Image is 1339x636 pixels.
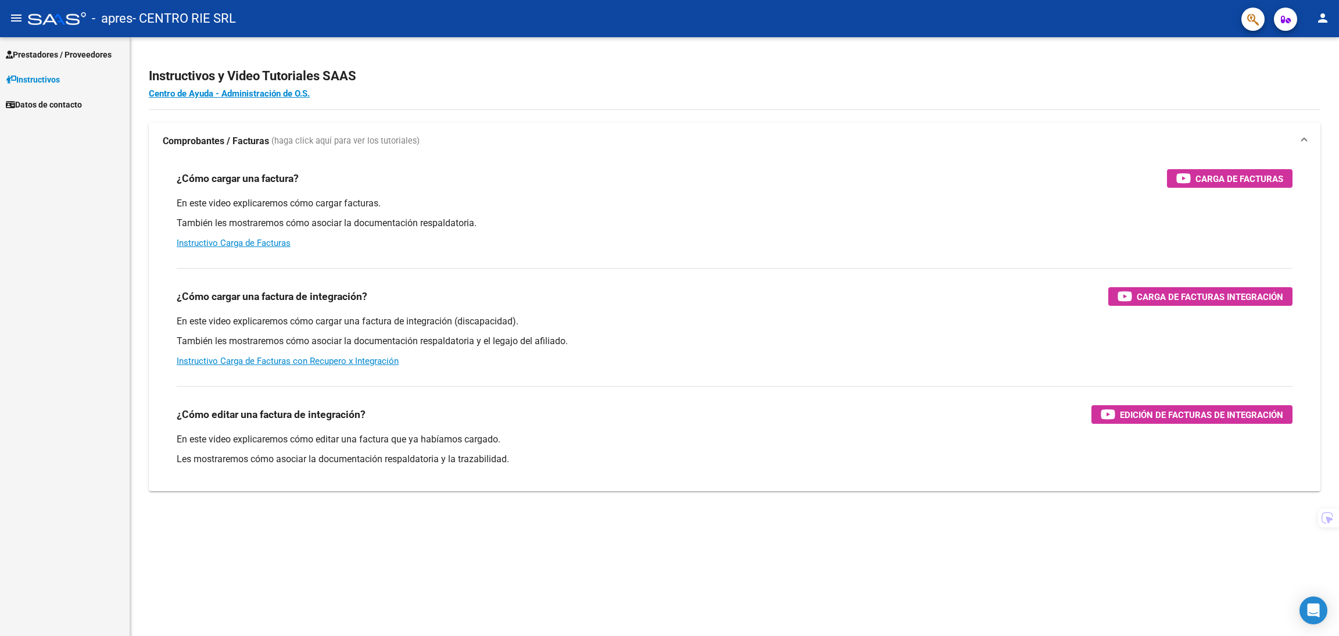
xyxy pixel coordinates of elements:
[6,73,60,86] span: Instructivos
[1137,290,1283,304] span: Carga de Facturas Integración
[177,170,299,187] h3: ¿Cómo cargar una factura?
[163,135,269,148] strong: Comprobantes / Facturas
[177,406,366,423] h3: ¿Cómo editar una factura de integración?
[6,98,82,111] span: Datos de contacto
[1299,596,1327,624] div: Open Intercom Messenger
[1167,169,1293,188] button: Carga de Facturas
[133,6,236,31] span: - CENTRO RIE SRL
[1316,11,1330,25] mat-icon: person
[177,335,1293,348] p: También les mostraremos cómo asociar la documentación respaldatoria y el legajo del afiliado.
[9,11,23,25] mat-icon: menu
[1195,171,1283,186] span: Carga de Facturas
[177,433,1293,446] p: En este video explicaremos cómo editar una factura que ya habíamos cargado.
[177,217,1293,230] p: También les mostraremos cómo asociar la documentación respaldatoria.
[149,160,1320,491] div: Comprobantes / Facturas (haga click aquí para ver los tutoriales)
[6,48,112,61] span: Prestadores / Proveedores
[271,135,420,148] span: (haga click aquí para ver los tutoriales)
[177,288,367,305] h3: ¿Cómo cargar una factura de integración?
[149,88,310,99] a: Centro de Ayuda - Administración de O.S.
[177,197,1293,210] p: En este video explicaremos cómo cargar facturas.
[149,123,1320,160] mat-expansion-panel-header: Comprobantes / Facturas (haga click aquí para ver los tutoriales)
[1120,408,1283,422] span: Edición de Facturas de integración
[177,315,1293,328] p: En este video explicaremos cómo cargar una factura de integración (discapacidad).
[177,238,291,248] a: Instructivo Carga de Facturas
[177,453,1293,466] p: Les mostraremos cómo asociar la documentación respaldatoria y la trazabilidad.
[149,65,1320,87] h2: Instructivos y Video Tutoriales SAAS
[92,6,133,31] span: - apres
[1108,287,1293,306] button: Carga de Facturas Integración
[1091,405,1293,424] button: Edición de Facturas de integración
[177,356,399,366] a: Instructivo Carga de Facturas con Recupero x Integración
